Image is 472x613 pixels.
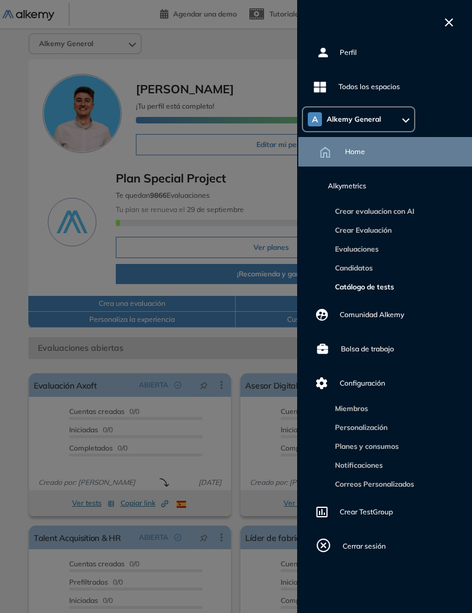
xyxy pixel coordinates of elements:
a: Notificaciones [330,461,383,469]
a: Candidatos [330,263,373,272]
span: Comunidad Alkemy [340,309,404,320]
span: Cerrar sesión [343,541,386,552]
span: Configuración [340,378,385,389]
a: Miembros [330,404,368,413]
a: Crear Evaluación [330,226,392,234]
span: Alkymetrics [328,181,366,191]
span: A [312,115,318,124]
span: Bolsa de trabajo [341,344,394,354]
a: Perfil [297,38,472,67]
span: Home [345,146,365,157]
span: Perfil [340,47,357,58]
a: Crear evaluacion con AI [330,207,414,216]
span: Crear TestGroup [340,507,393,517]
button: Cerrar sesión [297,532,390,561]
span: Todos los espacios [338,81,400,92]
span: Alkemy General [327,115,381,124]
a: Planes y consumos [330,442,399,451]
a: Catálogo de tests [330,282,394,291]
a: Correos Personalizados [330,480,414,488]
a: Evaluaciones [330,244,379,253]
a: Personalización [330,423,388,432]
